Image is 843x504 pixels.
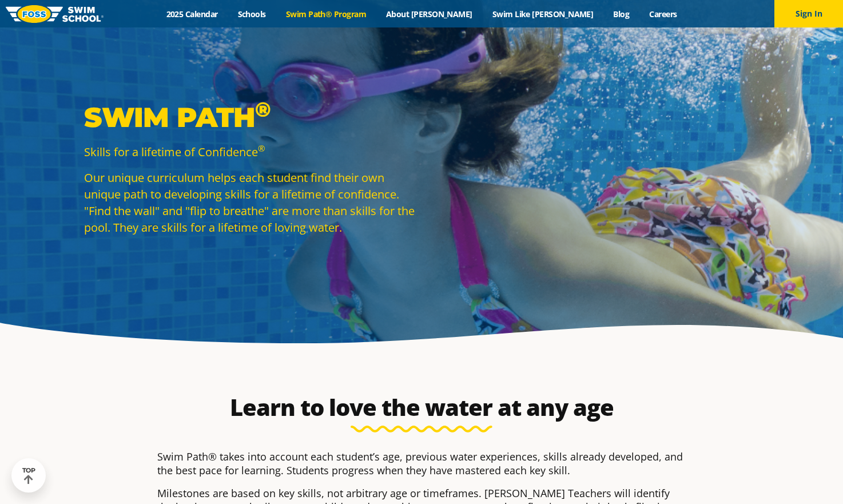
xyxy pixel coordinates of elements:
[84,169,416,236] p: Our unique curriculum helps each student find their own unique path to developing skills for a li...
[157,450,686,477] p: Swim Path® takes into account each student’s age, previous water experiences, skills already deve...
[152,394,691,421] h2: Learn to love the water at any age
[258,142,265,154] sup: ®
[276,9,376,19] a: Swim Path® Program
[22,467,35,485] div: TOP
[603,9,639,19] a: Blog
[255,97,271,122] sup: ®
[639,9,687,19] a: Careers
[228,9,276,19] a: Schools
[376,9,483,19] a: About [PERSON_NAME]
[84,144,416,160] p: Skills for a lifetime of Confidence
[84,100,416,134] p: Swim Path
[156,9,228,19] a: 2025 Calendar
[482,9,603,19] a: Swim Like [PERSON_NAME]
[6,5,104,23] img: FOSS Swim School Logo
